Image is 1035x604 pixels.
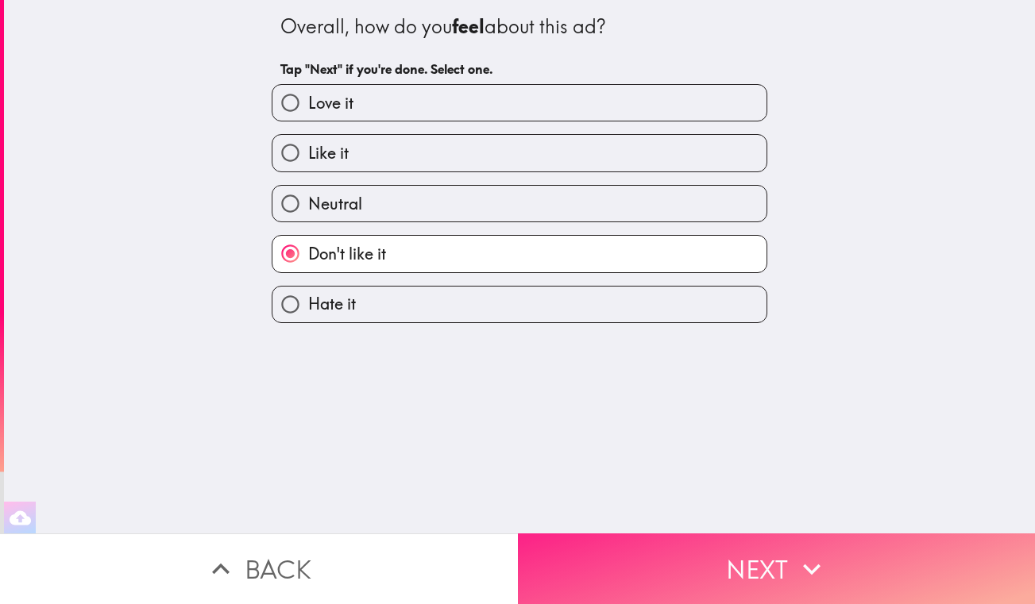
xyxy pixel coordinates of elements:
[308,142,349,164] span: Like it
[308,293,356,315] span: Hate it
[272,85,767,121] button: Love it
[308,243,386,265] span: Don't like it
[452,14,485,38] b: feel
[308,193,362,215] span: Neutral
[272,135,767,171] button: Like it
[272,236,767,271] button: Don't like it
[280,60,759,78] h6: Tap "Next" if you're done. Select one.
[308,92,353,114] span: Love it
[272,186,767,221] button: Neutral
[272,287,767,322] button: Hate it
[280,13,759,40] div: Overall, how do you about this ad?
